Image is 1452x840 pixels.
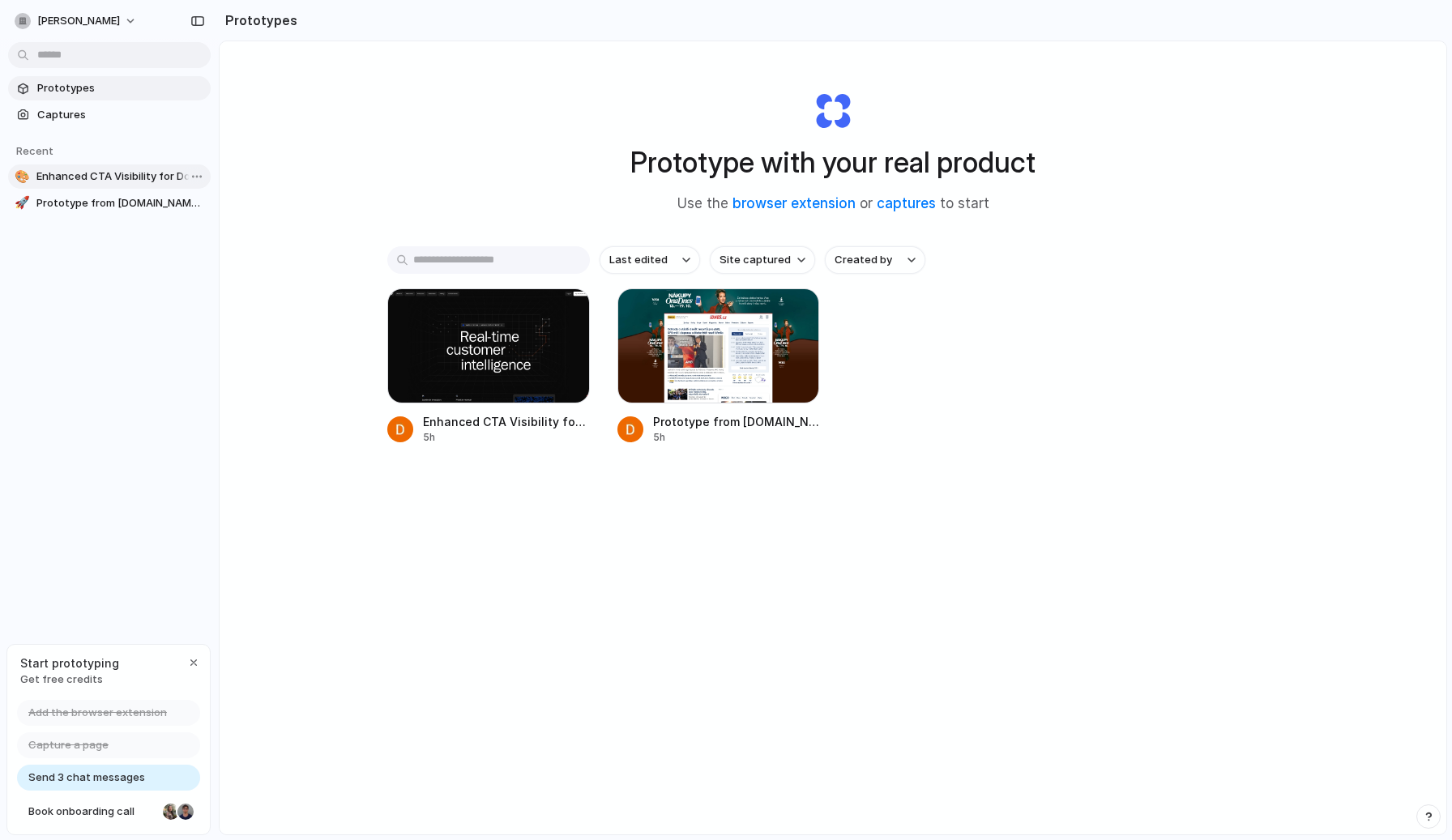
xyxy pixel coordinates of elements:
[653,430,820,445] div: 5h
[677,194,989,215] span: Use the or to start
[825,246,925,274] button: Created by
[835,252,892,268] span: Created by
[36,195,204,211] span: Prototype from [DOMAIN_NAME] Main
[8,76,211,100] a: Prototypes
[16,144,53,157] span: Recent
[732,195,856,211] a: browser extension
[8,164,211,189] a: 🎨Enhanced CTA Visibility for Dovetail Platform
[37,107,204,123] span: Captures
[28,804,156,820] span: Book onboarding call
[37,80,204,96] span: Prototypes
[423,430,590,445] div: 5h
[877,195,936,211] a: captures
[20,672,119,688] span: Get free credits
[653,413,820,430] span: Prototype from [DOMAIN_NAME] Main
[36,168,204,185] span: Enhanced CTA Visibility for Dovetail Platform
[8,103,211,127] a: Captures
[17,799,200,825] a: Book onboarding call
[37,13,120,29] span: [PERSON_NAME]
[600,246,700,274] button: Last edited
[609,252,668,268] span: Last edited
[617,288,820,445] a: Prototype from iDNES.cz MainPrototype from [DOMAIN_NAME] Main5h
[630,141,1036,184] h1: Prototype with your real product
[8,191,211,215] a: 🚀Prototype from [DOMAIN_NAME] Main
[176,802,195,821] div: Christian Iacullo
[15,168,30,185] div: 🎨
[423,413,590,430] span: Enhanced CTA Visibility for Dovetail Platform
[219,11,297,30] h2: Prototypes
[20,655,119,672] span: Start prototyping
[28,770,145,786] span: Send 3 chat messages
[161,802,181,821] div: Nicole Kubica
[710,246,815,274] button: Site captured
[28,737,109,753] span: Capture a page
[387,288,590,445] a: Enhanced CTA Visibility for Dovetail PlatformEnhanced CTA Visibility for Dovetail Platform5h
[8,8,145,34] button: [PERSON_NAME]
[15,195,30,211] div: 🚀
[28,705,167,721] span: Add the browser extension
[720,252,791,268] span: Site captured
